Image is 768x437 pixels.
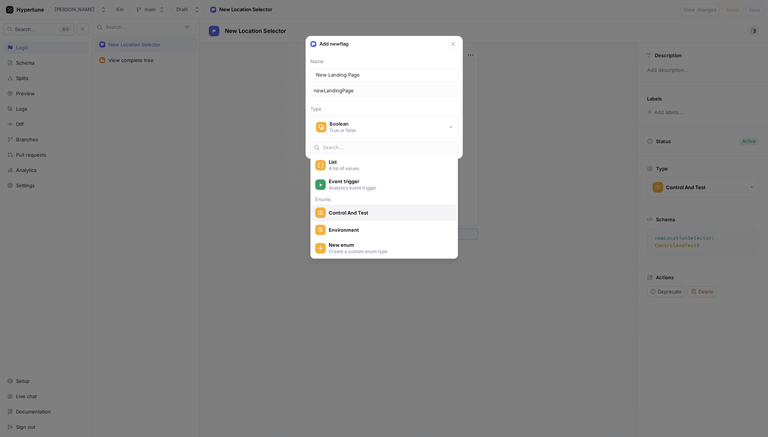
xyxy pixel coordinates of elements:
div: True or false [329,127,356,133]
p: A list of values [329,165,448,172]
span: Event trigger [329,178,449,185]
p: Analytics event trigger [329,185,448,191]
div: Enums [312,197,456,201]
input: Search... [323,144,455,151]
span: Environment [329,227,449,233]
span: New enum [329,242,449,248]
input: Enter a name for this flag [316,71,452,79]
p: Create a custom enum type [329,248,448,255]
p: Add new flag [319,40,349,48]
span: List [329,159,449,165]
div: Boolean [329,121,356,127]
p: Type [310,105,458,113]
button: BooleanTrue or false [310,116,458,138]
span: Control And Test [329,210,449,216]
p: Name [310,58,458,65]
